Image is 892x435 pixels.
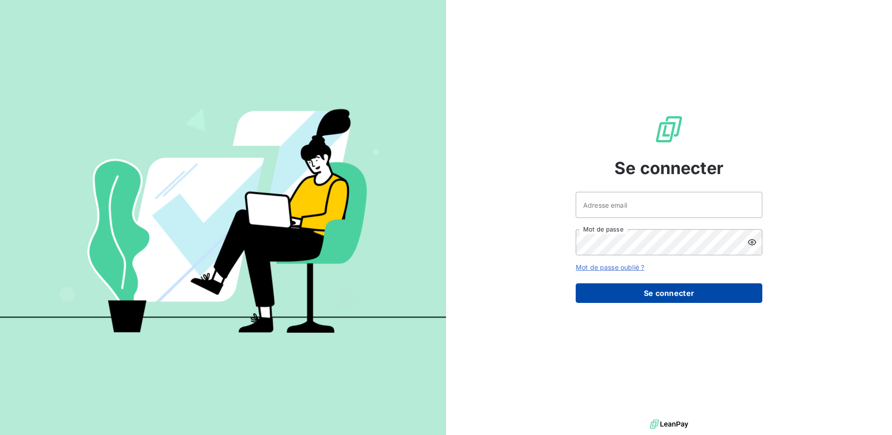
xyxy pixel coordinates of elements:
[654,114,684,144] img: Logo LeanPay
[576,283,762,303] button: Se connecter
[576,192,762,218] input: placeholder
[614,155,724,181] span: Se connecter
[650,417,688,431] img: logo
[576,263,644,271] a: Mot de passe oublié ?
